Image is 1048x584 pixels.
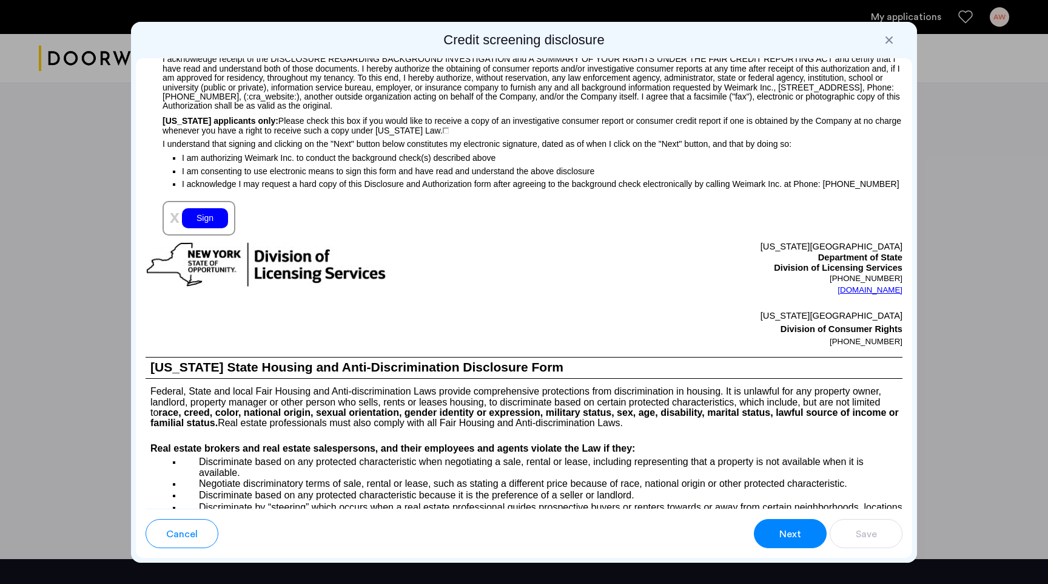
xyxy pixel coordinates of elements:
p: Negotiate discriminatory terms of sale, rental or lease, such as stating a different price becaus... [182,478,902,489]
p: Division of Licensing Services [524,263,902,274]
button: button [830,519,902,548]
p: I understand that signing and clicking on the "Next" button below constitutes my electronic signa... [146,135,902,149]
span: x [170,207,180,226]
p: [US_STATE][GEOGRAPHIC_DATA] [524,242,902,253]
span: Next [779,527,801,542]
button: button [146,519,218,548]
p: Discriminate based on any protected characteristic because it is the preference of a seller or la... [182,490,902,501]
p: Department of State [524,253,902,263]
p: Federal, State and local Fair Housing and Anti-discrimination Laws provide comprehensive protecti... [146,379,902,429]
p: [PHONE_NUMBER] [524,336,902,348]
div: Sign [182,208,228,228]
p: Division of Consumer Rights [524,322,902,336]
p: I acknowledge receipt of the DISCLOSURE REGARDING BACKGROUND INVESTIGATION and A SUMMARY OF YOUR ... [146,49,902,111]
b: race, creed, color, national origin, sexual orientation, gender identity or expression, military ... [150,407,899,428]
h1: [US_STATE] State Housing and Anti-Discrimination Disclosure Form [146,358,902,378]
p: I am authorizing Weimark Inc. to conduct the background check(s) described above [182,149,902,165]
p: [US_STATE][GEOGRAPHIC_DATA] [524,309,902,322]
p: Discriminate by “steering” which occurs when a real estate professional guides prospective buyers... [182,501,902,523]
span: [US_STATE] applicants only: [163,116,278,126]
p: [PHONE_NUMBER] [524,274,902,284]
p: Discriminate based on any protected characteristic when negotiating a sale, rental or lease, incl... [182,456,902,478]
a: [DOMAIN_NAME] [838,284,902,296]
p: Please check this box if you would like to receive a copy of an investigative consumer report or ... [146,111,902,136]
h2: Credit screening disclosure [136,32,912,49]
span: Save [856,527,877,542]
p: I acknowledge I may request a hard copy of this Disclosure and Authorization form after agreeing ... [182,179,902,189]
h4: Real estate brokers and real estate salespersons, and their employees and agents violate the Law ... [146,441,902,456]
p: I am consenting to use electronic means to sign this form and have read and understand the above ... [182,165,902,178]
span: Cancel [166,527,198,542]
img: 4LAxfPwtD6BVinC2vKR9tPz10Xbrctccj4YAocJUAAAAASUVORK5CYIIA [443,127,449,134]
button: button [754,519,827,548]
img: new-york-logo.png [146,242,387,288]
